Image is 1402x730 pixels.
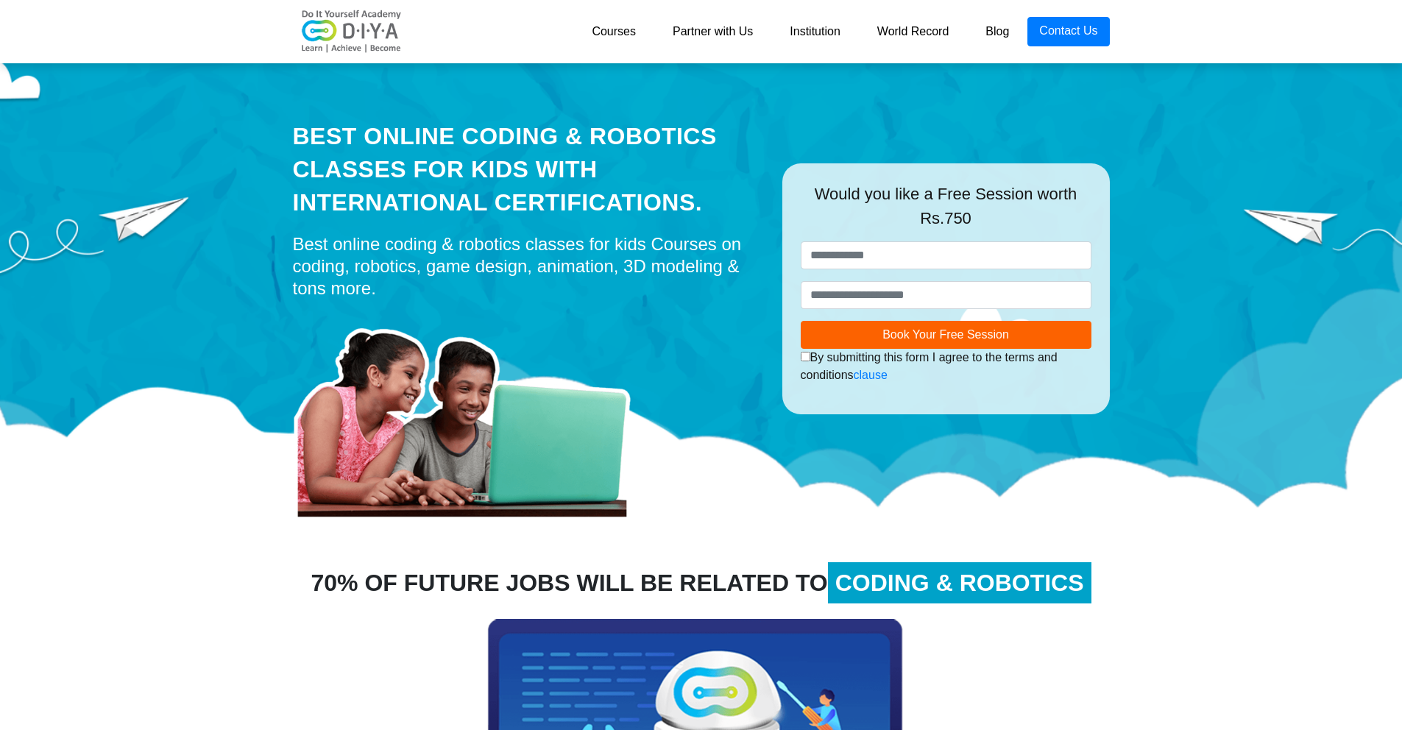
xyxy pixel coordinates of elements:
[293,233,760,300] div: Best online coding & robotics classes for kids Courses on coding, robotics, game design, animatio...
[859,17,968,46] a: World Record
[828,562,1091,603] span: CODING & ROBOTICS
[654,17,771,46] a: Partner with Us
[293,120,760,219] div: Best Online Coding & Robotics Classes for kids with International Certifications.
[771,17,858,46] a: Institution
[801,349,1091,384] div: By submitting this form I agree to the terms and conditions
[1027,17,1109,46] a: Contact Us
[882,328,1009,341] span: Book Your Free Session
[801,182,1091,241] div: Would you like a Free Session worth Rs.750
[854,369,888,381] a: clause
[293,10,411,54] img: logo-v2.png
[282,565,1121,600] div: 70% OF FUTURE JOBS WILL BE RELATED TO
[293,307,646,520] img: home-prod.png
[801,321,1091,349] button: Book Your Free Session
[967,17,1027,46] a: Blog
[573,17,654,46] a: Courses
